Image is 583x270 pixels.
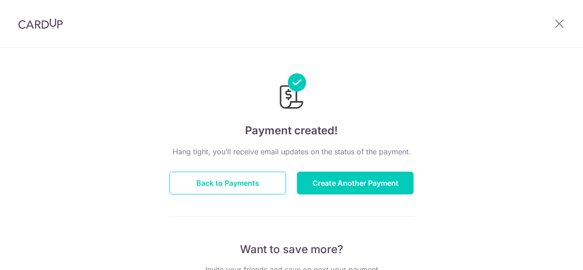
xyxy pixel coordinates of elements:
[277,73,306,112] img: Payments
[18,18,63,29] img: CardUp
[169,122,414,139] h4: Payment created!
[525,243,574,265] iframe: Opens a widget where you can find more information
[169,172,286,194] button: Back to Payments
[169,242,414,257] p: Want to save more?
[169,146,414,157] p: Hang tight, you’ll receive email updates on the status of the payment.
[297,172,414,194] button: Create Another Payment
